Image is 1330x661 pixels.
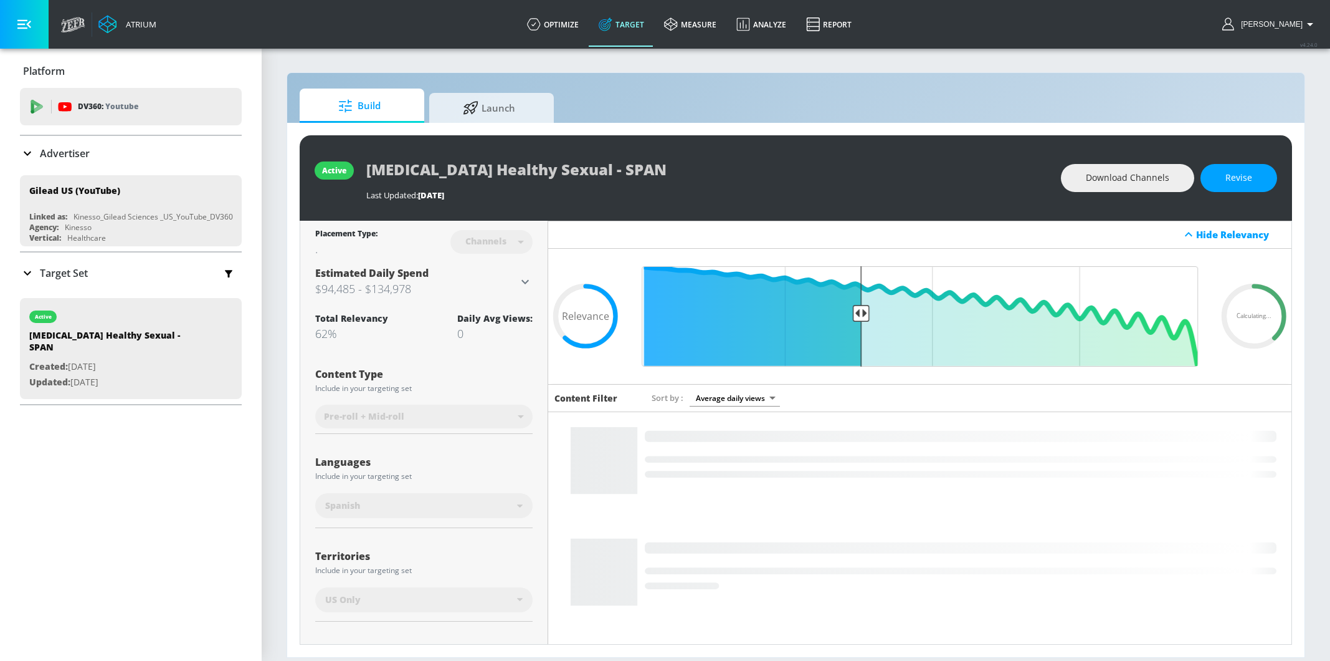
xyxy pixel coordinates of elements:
[67,233,106,243] div: Healthcare
[315,266,533,297] div: Estimated Daily Spend$94,485 - $134,978
[98,15,156,34] a: Atrium
[324,410,404,423] span: Pre-roll + Mid-roll
[29,376,70,388] span: Updated:
[315,567,533,574] div: Include in your targeting set
[20,298,242,399] div: active[MEDICAL_DATA] Healthy Sexual - SPANCreated:[DATE]Updated:[DATE]
[315,312,388,324] div: Total Relevancy
[35,314,52,320] div: active
[457,312,533,324] div: Daily Avg Views:
[690,390,780,407] div: Average daily views
[315,266,429,280] span: Estimated Daily Spend
[105,100,138,113] p: Youtube
[635,266,1204,367] input: Final Threshold
[1222,17,1318,32] button: [PERSON_NAME]
[1196,228,1285,241] div: Hide Relevancy
[315,385,533,392] div: Include in your targeting set
[315,326,388,341] div: 62%
[29,359,204,375] p: [DATE]
[459,236,513,246] div: Channels
[315,457,533,467] div: Languages
[29,211,67,222] div: Linked as:
[20,253,242,294] div: Target Set
[29,375,204,390] p: [DATE]
[65,222,92,233] div: Kinesso
[20,88,242,125] div: DV360: Youtube
[40,147,90,160] p: Advertiser
[517,2,589,47] a: optimize
[40,266,88,280] p: Target Set
[325,499,360,512] span: Spanish
[442,93,536,123] span: Launch
[1061,164,1194,192] button: Download Channels
[315,228,378,241] div: Placement Type:
[29,222,59,233] div: Agency:
[1086,170,1169,186] span: Download Channels
[20,175,242,246] div: Gilead US (YouTube)Linked as:Kinesso_Gilead Sciences _US_YouTube_DV360Agency:KinessoVertical:Heal...
[20,54,242,89] div: Platform
[315,587,533,612] div: US Only
[322,165,346,176] div: active
[589,2,654,47] a: Target
[78,100,138,113] p: DV360:
[29,233,61,243] div: Vertical:
[29,360,68,372] span: Created:
[315,280,518,297] h3: $94,485 - $134,978
[652,392,683,403] span: Sort by
[315,473,533,480] div: Include in your targeting set
[726,2,796,47] a: Analyze
[325,594,361,606] span: US Only
[20,136,242,171] div: Advertiser
[121,19,156,30] div: Atrium
[796,2,862,47] a: Report
[29,185,120,196] div: Gilead US (YouTube)
[1300,41,1318,48] span: v 4.24.0
[1236,20,1303,29] span: login as: veronica.hernandez@zefr.com
[312,91,407,121] span: Build
[74,211,233,222] div: Kinesso_Gilead Sciences _US_YouTube_DV360
[315,551,533,561] div: Territories
[315,493,533,518] div: Spanish
[554,392,617,404] h6: Content Filter
[654,2,726,47] a: measure
[315,369,533,379] div: Content Type
[418,190,444,201] span: [DATE]
[548,221,1291,249] div: Hide Relevancy
[1200,164,1277,192] button: Revise
[29,329,204,359] div: [MEDICAL_DATA] Healthy Sexual - SPAN
[1225,170,1252,186] span: Revise
[457,326,533,341] div: 0
[23,64,65,78] p: Platform
[366,190,1048,201] div: Last Updated:
[1237,313,1271,319] span: Calculating...
[562,311,609,321] span: Relevance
